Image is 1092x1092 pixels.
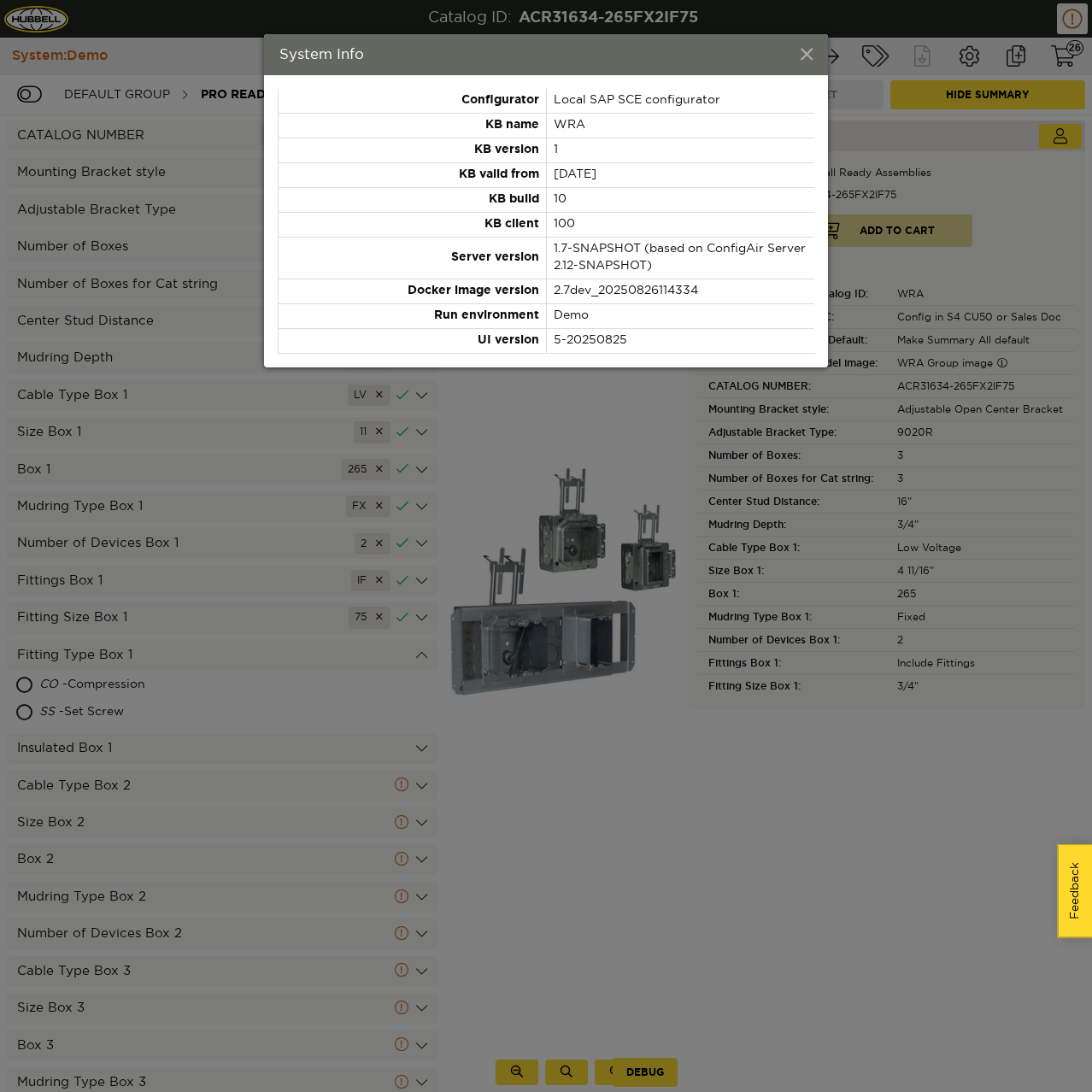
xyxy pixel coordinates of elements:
td: Run environment [279,304,547,329]
td: KB version [279,138,547,163]
td: Demo [546,304,814,329]
td: Docker image version [279,279,547,304]
td: 100 [546,213,814,238]
td: [DATE] [546,163,814,188]
div: System Info [264,34,828,75]
td: WRA [546,114,814,138]
td: 1 [546,138,814,163]
td: KB valid from [279,163,547,188]
td: UI version [279,329,547,354]
td: KB name [279,114,547,138]
td: Server version [279,238,547,279]
td: 1.7-SNAPSHOT (based on ConfigAir Server 2.12-SNAPSHOT) [546,238,814,279]
td: 10 [546,188,814,213]
td: Configurator [279,89,547,113]
td: Local SAP SCE configurator [546,89,814,113]
td: 5-20250825 [546,329,814,354]
td: KB build [279,188,547,213]
td: 2.7dev_20250826114334 [546,279,814,304]
td: KB client [279,213,547,238]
